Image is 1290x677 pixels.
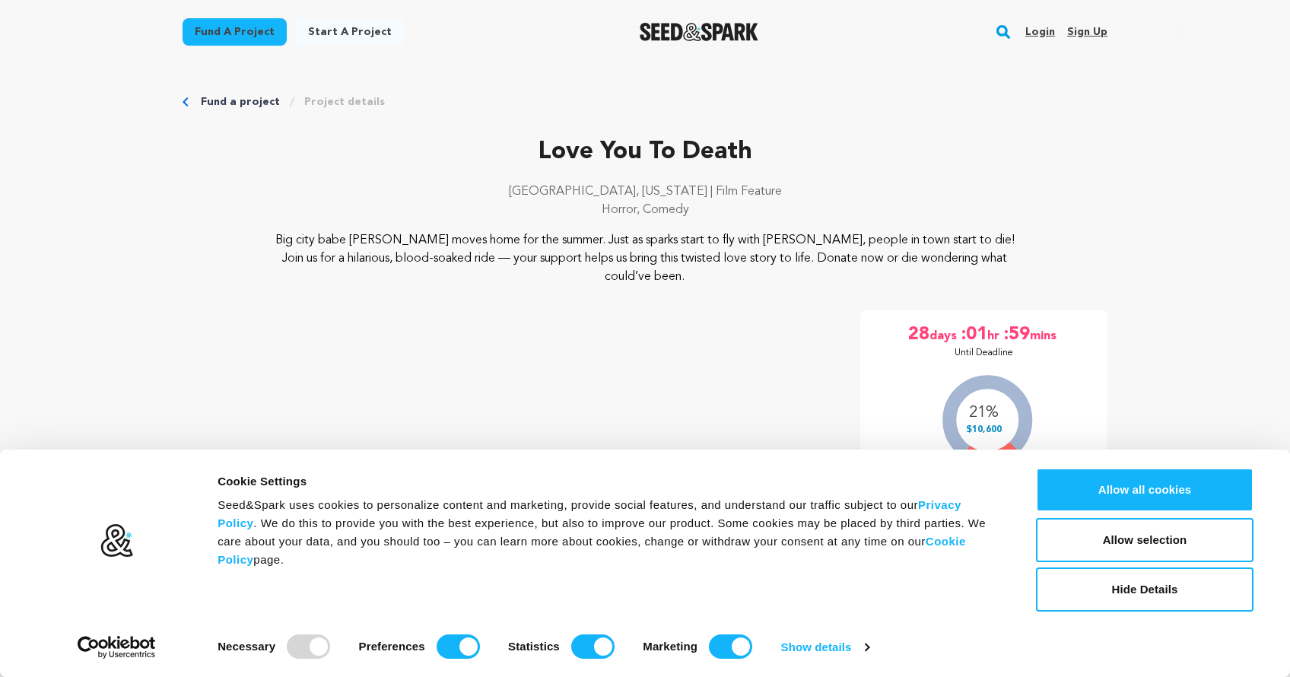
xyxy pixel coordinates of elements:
legend: Consent Selection [217,628,218,629]
span: mins [1030,323,1060,347]
div: Cookie Settings [218,472,1002,491]
a: Fund a project [183,18,287,46]
p: Big city babe [PERSON_NAME] moves home for the summer. Just as sparks start to fly with [PERSON_N... [275,231,1015,286]
span: 28 [908,323,929,347]
img: logo [100,523,134,558]
a: Seed&Spark Homepage [640,23,759,41]
a: Usercentrics Cookiebot - opens in a new window [50,636,183,659]
a: Login [1025,20,1055,44]
div: Seed&Spark uses cookies to personalize content and marketing, provide social features, and unders... [218,496,1002,569]
a: Sign up [1067,20,1107,44]
a: Project details [304,94,385,110]
p: Until Deadline [955,347,1013,359]
span: :59 [1002,323,1030,347]
strong: Marketing [643,640,697,653]
a: Show details [781,636,869,659]
strong: Preferences [359,640,425,653]
a: Privacy Policy [218,498,961,529]
strong: Statistics [508,640,560,653]
strong: Necessary [218,640,275,653]
span: :01 [960,323,987,347]
button: Allow all cookies [1036,468,1253,512]
p: Love You To Death [183,134,1107,170]
p: [GEOGRAPHIC_DATA], [US_STATE] | Film Feature [183,183,1107,201]
button: Hide Details [1036,567,1253,612]
a: Fund a project [201,94,280,110]
div: Breadcrumb [183,94,1107,110]
img: Seed&Spark Logo Dark Mode [640,23,759,41]
a: Start a project [296,18,404,46]
button: Allow selection [1036,518,1253,562]
span: hr [987,323,1002,347]
p: Horror, Comedy [183,201,1107,219]
span: days [929,323,960,347]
